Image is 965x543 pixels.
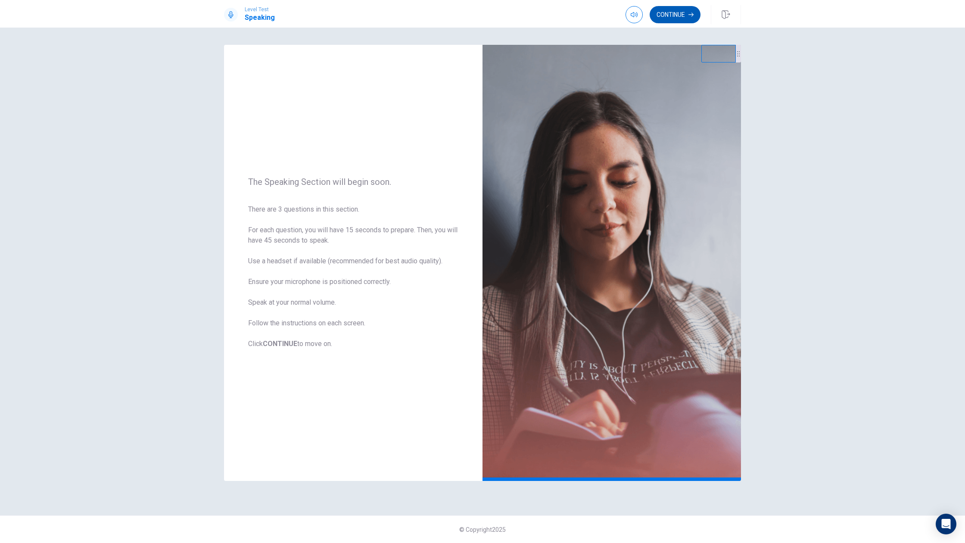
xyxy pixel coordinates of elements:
[248,204,458,349] span: There are 3 questions in this section. For each question, you will have 15 seconds to prepare. Th...
[650,6,700,23] button: Continue
[482,45,741,481] img: speaking intro
[263,340,297,348] b: CONTINUE
[245,12,275,23] h1: Speaking
[245,6,275,12] span: Level Test
[459,526,506,533] span: © Copyright 2025
[936,514,956,534] div: Open Intercom Messenger
[248,177,458,187] span: The Speaking Section will begin soon.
